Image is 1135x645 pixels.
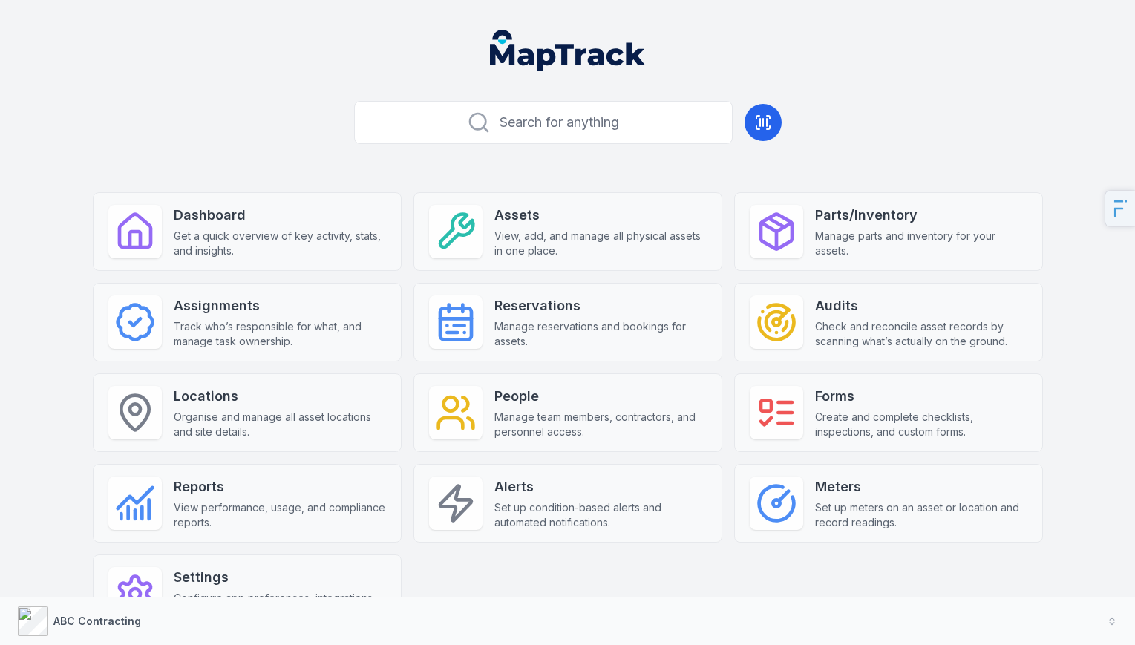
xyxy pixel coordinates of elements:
[413,464,722,543] a: AlertsSet up condition-based alerts and automated notifications.
[815,500,1027,530] span: Set up meters on an asset or location and record readings.
[93,192,402,271] a: DashboardGet a quick overview of key activity, stats, and insights.
[494,205,707,226] strong: Assets
[413,283,722,361] a: ReservationsManage reservations and bookings for assets.
[734,192,1043,271] a: Parts/InventoryManage parts and inventory for your assets.
[93,464,402,543] a: ReportsView performance, usage, and compliance reports.
[815,229,1027,258] span: Manage parts and inventory for your assets.
[174,386,386,407] strong: Locations
[734,464,1043,543] a: MetersSet up meters on an asset or location and record readings.
[413,373,722,452] a: PeopleManage team members, contractors, and personnel access.
[93,283,402,361] a: AssignmentsTrack who’s responsible for what, and manage task ownership.
[494,229,707,258] span: View, add, and manage all physical assets in one place.
[815,295,1027,316] strong: Audits
[93,373,402,452] a: LocationsOrganise and manage all asset locations and site details.
[815,410,1027,439] span: Create and complete checklists, inspections, and custom forms.
[174,567,386,588] strong: Settings
[734,373,1043,452] a: FormsCreate and complete checklists, inspections, and custom forms.
[494,295,707,316] strong: Reservations
[734,283,1043,361] a: AuditsCheck and reconcile asset records by scanning what’s actually on the ground.
[93,554,402,633] a: SettingsConfigure app preferences, integrations, and permissions.
[174,500,386,530] span: View performance, usage, and compliance reports.
[53,615,141,627] strong: ABC Contracting
[174,477,386,497] strong: Reports
[494,386,707,407] strong: People
[815,386,1027,407] strong: Forms
[494,410,707,439] span: Manage team members, contractors, and personnel access.
[815,205,1027,226] strong: Parts/Inventory
[815,319,1027,349] span: Check and reconcile asset records by scanning what’s actually on the ground.
[354,101,733,144] button: Search for anything
[494,319,707,349] span: Manage reservations and bookings for assets.
[500,112,619,133] span: Search for anything
[466,30,670,71] nav: Global
[174,295,386,316] strong: Assignments
[174,319,386,349] span: Track who’s responsible for what, and manage task ownership.
[494,500,707,530] span: Set up condition-based alerts and automated notifications.
[494,477,707,497] strong: Alerts
[174,229,386,258] span: Get a quick overview of key activity, stats, and insights.
[174,205,386,226] strong: Dashboard
[174,410,386,439] span: Organise and manage all asset locations and site details.
[413,192,722,271] a: AssetsView, add, and manage all physical assets in one place.
[174,591,386,621] span: Configure app preferences, integrations, and permissions.
[815,477,1027,497] strong: Meters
